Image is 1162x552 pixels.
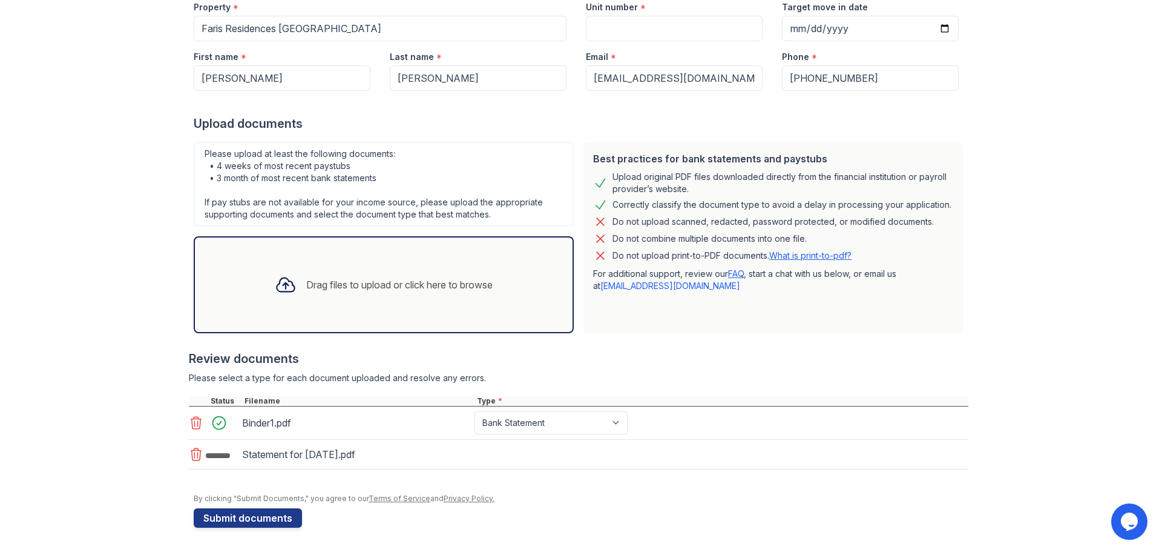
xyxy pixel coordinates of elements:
label: First name [194,51,238,63]
div: Upload documents [194,115,968,132]
div: By clicking "Submit Documents," you agree to our and [194,494,968,504]
div: Binder1.pdf [242,413,470,433]
label: Phone [782,51,809,63]
div: Status [208,396,242,406]
a: Terms of Service [369,494,430,503]
a: [EMAIL_ADDRESS][DOMAIN_NAME] [600,281,740,291]
iframe: chat widget [1111,504,1150,540]
a: Privacy Policy. [444,494,494,503]
label: Property [194,1,231,13]
label: Unit number [586,1,638,13]
a: FAQ [728,268,744,279]
div: Do not upload scanned, redacted, password protected, or modified documents. [612,214,934,229]
div: Filename [242,396,474,406]
button: Submit documents [194,508,302,528]
a: What is print-to-pdf? [769,250,852,261]
div: Correctly classify the document type to avoid a delay in processing your application. [612,198,951,212]
div: Please select a type for each document uploaded and resolve any errors. [189,372,968,384]
div: Best practices for bank statements and paystubs [593,151,954,166]
div: Type [474,396,968,406]
p: For additional support, review our , start a chat with us below, or email us at [593,268,954,292]
label: Target move in date [782,1,868,13]
div: Upload original PDF files downloaded directly from the financial institution or payroll provider’... [612,171,954,195]
div: Drag files to upload or click here to browse [306,278,493,292]
p: Do not upload print-to-PDF documents. [612,250,852,262]
label: Last name [390,51,434,63]
div: Please upload at least the following documents: • 4 weeks of most recent paystubs • 3 month of mo... [194,142,574,227]
div: Review documents [189,350,968,367]
label: Email [586,51,608,63]
div: Statement for [DATE].pdf [242,445,470,464]
div: Do not combine multiple documents into one file. [612,231,807,246]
